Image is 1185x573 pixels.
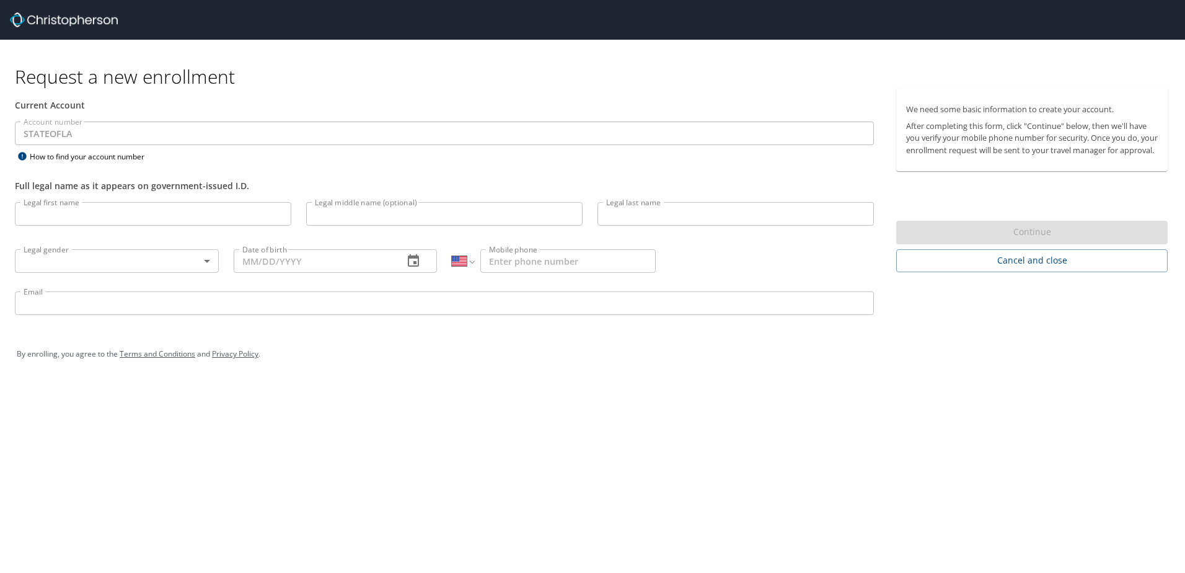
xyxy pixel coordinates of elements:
[234,249,394,273] input: MM/DD/YYYY
[17,339,1168,370] div: By enrolling, you agree to the and .
[906,104,1158,115] p: We need some basic information to create your account.
[906,253,1158,269] span: Cancel and close
[15,64,1178,89] h1: Request a new enrollment
[896,249,1168,272] button: Cancel and close
[120,349,195,359] a: Terms and Conditions
[15,149,170,164] div: How to find your account number
[480,249,656,273] input: Enter phone number
[906,120,1158,156] p: After completing this form, click "Continue" below, then we'll have you verify your mobile phone ...
[15,249,219,273] div: ​
[212,349,258,359] a: Privacy Policy
[15,99,874,112] div: Current Account
[15,179,874,192] div: Full legal name as it appears on government-issued I.D.
[10,12,118,27] img: cbt logo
